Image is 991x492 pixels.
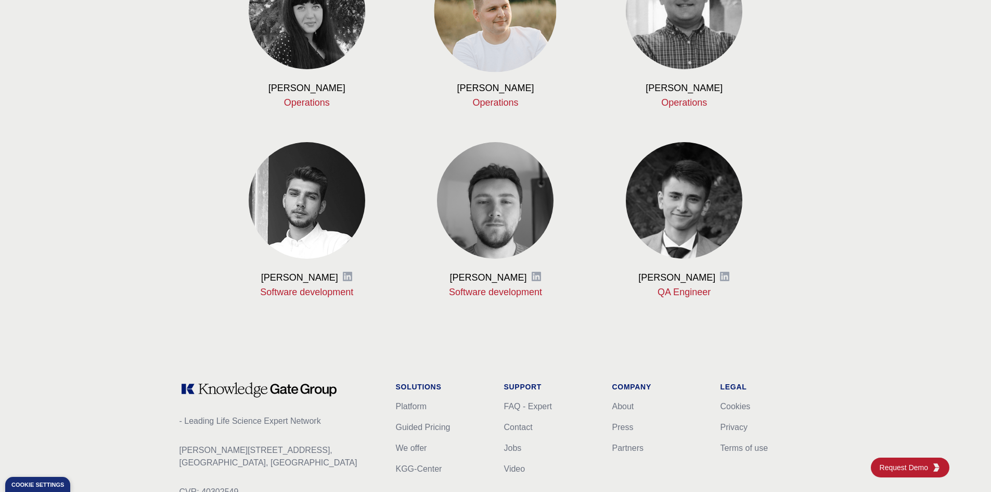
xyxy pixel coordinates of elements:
[612,423,634,432] a: Press
[249,142,365,259] img: Viktor Dzhyranov
[646,82,723,94] h3: [PERSON_NAME]
[179,415,379,427] p: - Leading Life Science Expert Network
[720,444,768,452] a: Terms of use
[396,464,442,473] a: KGG-Center
[880,462,932,473] span: Request Demo
[612,382,704,392] h1: Company
[504,402,552,411] a: FAQ - Expert
[871,458,949,477] a: Request DemoKGG
[720,382,812,392] h1: Legal
[268,82,345,94] h3: [PERSON_NAME]
[932,463,941,472] img: KGG
[11,482,64,488] div: Cookie settings
[261,271,338,284] h3: [PERSON_NAME]
[720,402,751,411] a: Cookies
[229,286,385,298] p: Software development
[437,142,554,259] img: Anatolii Kovalchuk
[626,142,742,259] img: Otabek Ismailkhodzhaiev
[720,423,748,432] a: Privacy
[607,96,762,109] p: Operations
[396,423,451,432] a: Guided Pricing
[396,444,427,452] a: We offer
[638,271,715,284] h3: [PERSON_NAME]
[418,286,573,298] p: Software development
[457,82,534,94] h3: [PERSON_NAME]
[504,444,522,452] a: Jobs
[504,464,525,473] a: Video
[612,402,634,411] a: About
[612,444,643,452] a: Partners
[229,96,385,109] p: Operations
[449,271,526,284] h3: [PERSON_NAME]
[179,444,379,469] p: [PERSON_NAME][STREET_ADDRESS], [GEOGRAPHIC_DATA], [GEOGRAPHIC_DATA]
[396,382,487,392] h1: Solutions
[939,442,991,492] div: Widget de chat
[607,286,762,298] p: QA Engineer
[504,423,533,432] a: Contact
[939,442,991,492] iframe: Chat Widget
[418,96,573,109] p: Operations
[396,402,427,411] a: Platform
[504,382,596,392] h1: Support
